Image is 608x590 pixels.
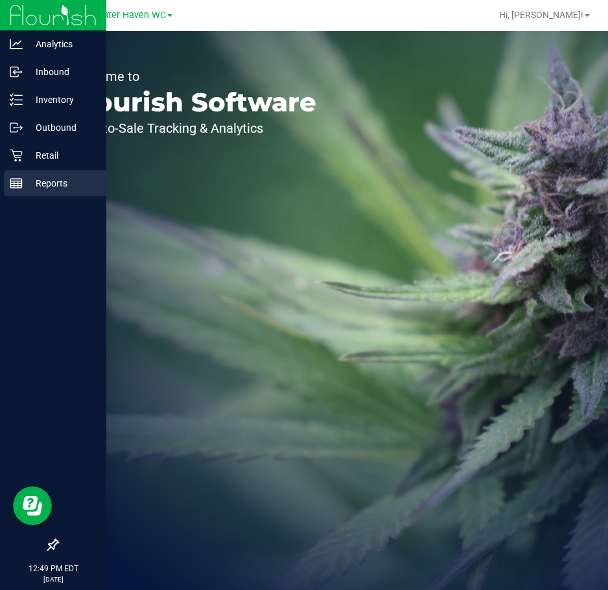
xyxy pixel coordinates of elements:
p: Inbound [23,64,100,80]
p: Inventory [23,92,100,108]
iframe: Resource center [13,486,52,525]
p: Outbound [23,120,100,135]
p: [DATE] [6,574,100,584]
p: Flourish Software [70,89,316,115]
p: Reports [23,176,100,191]
span: Hi, [PERSON_NAME]! [499,10,583,20]
inline-svg: Retail [10,149,23,162]
inline-svg: Inbound [10,65,23,78]
p: 12:49 PM EDT [6,563,100,574]
inline-svg: Reports [10,177,23,190]
inline-svg: Outbound [10,121,23,134]
p: Seed-to-Sale Tracking & Analytics [70,122,316,135]
inline-svg: Analytics [10,38,23,51]
p: Welcome to [70,70,316,83]
inline-svg: Inventory [10,93,23,106]
p: Retail [23,148,100,163]
span: Winter Haven WC [92,10,166,21]
p: Analytics [23,36,100,52]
